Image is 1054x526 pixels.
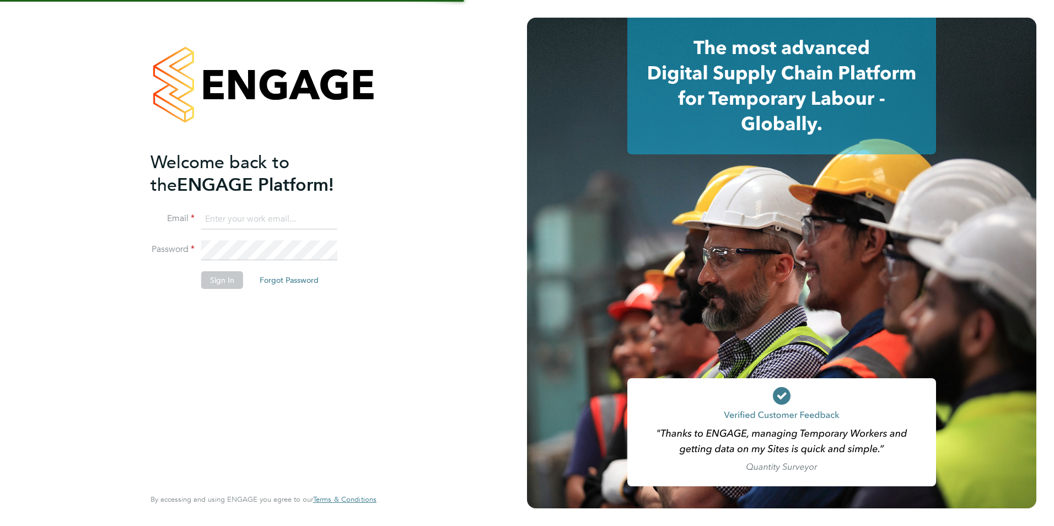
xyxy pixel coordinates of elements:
button: Sign In [201,271,243,289]
a: Terms & Conditions [313,495,377,504]
button: Forgot Password [251,271,327,289]
label: Password [150,244,195,255]
input: Enter your work email... [201,210,337,229]
span: By accessing and using ENGAGE you agree to our [150,495,377,504]
h2: ENGAGE Platform! [150,151,365,196]
span: Welcome back to the [150,152,289,196]
label: Email [150,213,195,224]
